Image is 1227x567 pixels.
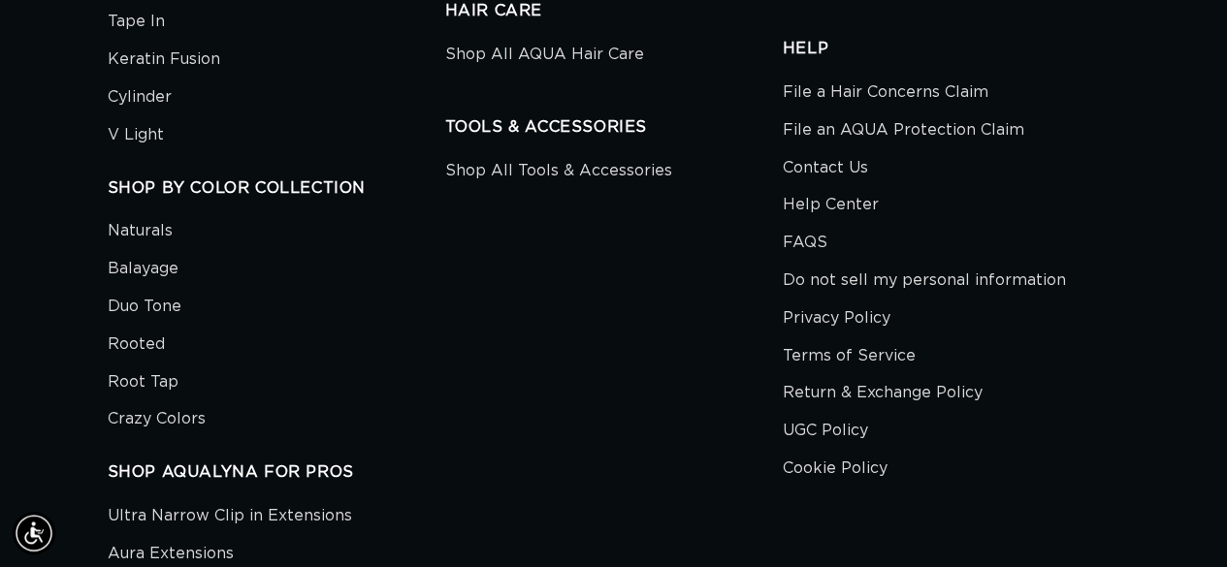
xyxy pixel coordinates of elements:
a: File a Hair Concerns Claim [783,79,988,111]
a: Crazy Colors [108,400,206,438]
a: Balayage [108,250,178,288]
a: File an AQUA Protection Claim [783,111,1024,149]
a: Privacy Policy [783,299,890,337]
a: V Light [108,116,164,154]
h2: TOOLS & ACCESSORIES [445,117,783,138]
a: FAQS [783,224,827,262]
h2: SHOP BY COLOR COLLECTION [108,178,445,199]
a: Return & Exchange Policy [783,374,983,412]
h2: SHOP AQUALYNA FOR PROS [108,462,445,483]
iframe: Chat Widget [1130,474,1227,567]
a: Ultra Narrow Clip in Extensions [108,502,352,535]
h2: HELP [783,39,1120,59]
a: Keratin Fusion [108,41,220,79]
a: Rooted [108,326,165,363]
a: Shop All Tools & Accessories [445,157,672,190]
a: Contact Us [783,149,868,187]
a: UGC Policy [783,412,868,450]
a: Cookie Policy [783,450,888,488]
a: Cylinder [108,79,172,116]
a: Duo Tone [108,288,181,326]
a: Do not sell my personal information [783,262,1066,299]
div: Accessibility Menu [13,512,55,554]
h2: HAIR CARE [445,1,783,21]
a: Terms of Service [783,337,916,375]
a: Tape In [108,3,165,41]
a: Help Center [783,186,879,224]
a: Shop All AQUA Hair Care [445,41,644,74]
a: Root Tap [108,363,178,401]
a: Naturals [108,217,173,250]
